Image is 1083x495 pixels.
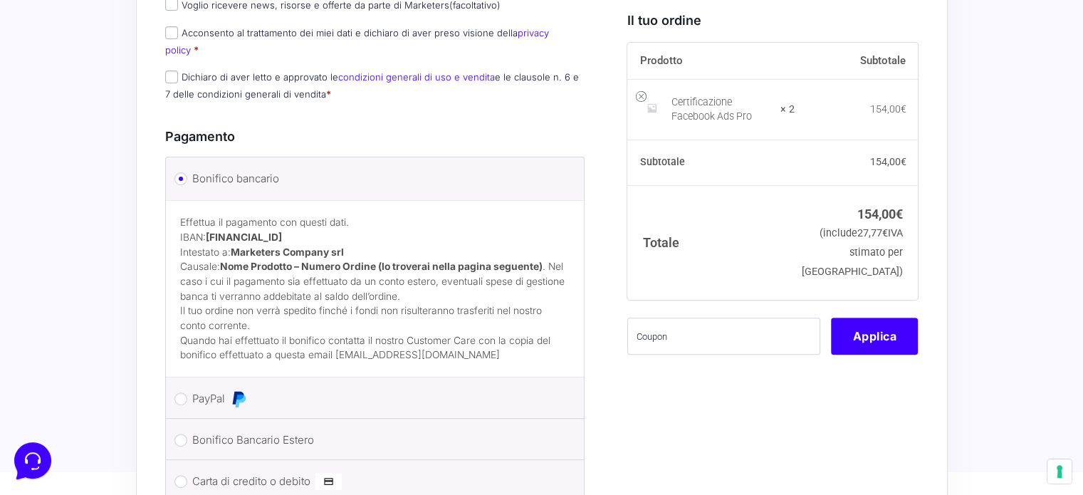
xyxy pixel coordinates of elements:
button: Messaggi [99,364,187,397]
input: Dichiaro di aver letto e approvato lecondizioni generali di uso e venditae le clausole n. 6 e 7 d... [165,71,178,83]
button: Home [11,364,99,397]
span: € [882,227,888,239]
strong: Marketers Company srl [231,246,344,258]
p: Quando hai effettuato il bonifico contatta il nostro Customer Care con la copia del bonifico effe... [180,333,570,363]
label: PayPal [192,388,553,410]
small: (include IVA stimato per [GEOGRAPHIC_DATA]) [802,227,903,278]
button: Inizia una conversazione [23,120,262,148]
label: Bonifico Bancario Estero [192,429,553,451]
label: Dichiaro di aver letto e approvato le e le clausole n. 6 e 7 delle condizioni generali di vendita [165,71,579,99]
input: Acconsento al trattamento dei miei dati e dichiaro di aver preso visione dellaprivacy policy [165,26,178,39]
p: Il tuo ordine non verrà spedito finché i fondi non risulteranno trasferiti nel nostro conto corre... [180,303,570,333]
th: Totale [627,185,795,300]
a: Apri Centro Assistenza [152,177,262,188]
p: Messaggi [123,384,162,397]
bdi: 154,00 [857,206,903,221]
a: condizioni generali di uso e vendita [338,71,495,83]
th: Prodotto [627,43,795,80]
span: Inizia una conversazione [93,128,210,140]
h3: Pagamento [165,127,585,146]
label: Carta di credito o debito [192,471,553,492]
span: Trova una risposta [23,177,111,188]
span: Le tue conversazioni [23,57,121,68]
bdi: 154,00 [869,156,906,167]
strong: Nome Prodotto – Numero Ordine (lo troverai nella pagina seguente) [220,261,543,272]
p: Aiuto [219,384,240,397]
span: € [896,206,903,221]
div: Certificazione Facebook Ads Pro [671,95,771,124]
img: Carta di credito o debito [315,473,342,490]
span: 27,77 [857,227,888,239]
img: Segnaposto [639,95,664,120]
th: Subtotale [795,43,919,80]
img: dark [23,80,51,108]
strong: × 2 [780,103,795,117]
h2: Ciao da Marketers 👋 [11,11,239,34]
img: PayPal [230,390,247,407]
img: dark [68,80,97,108]
p: Home [43,384,67,397]
p: Effettua il pagamento con questi dati. IBAN: Intestato a: Causale: . Nel caso i cui il pagamento ... [180,215,570,303]
h3: Il tuo ordine [627,11,918,30]
button: Aiuto [186,364,273,397]
img: dark [46,80,74,108]
button: Le tue preferenze relative al consenso per le tecnologie di tracciamento [1047,459,1072,484]
input: Coupon [627,318,820,355]
label: Bonifico bancario [192,168,553,189]
label: Acconsento al trattamento dei miei dati e dichiaro di aver preso visione della [165,27,549,55]
input: Cerca un articolo... [32,207,233,222]
span: € [900,103,906,115]
a: privacy policy [165,27,549,55]
bdi: 154,00 [869,103,906,115]
button: Applica [831,318,918,355]
strong: [FINANCIAL_ID] [206,231,282,243]
th: Subtotale [627,140,795,185]
span: € [900,156,906,167]
iframe: Customerly Messenger Launcher [11,439,54,482]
